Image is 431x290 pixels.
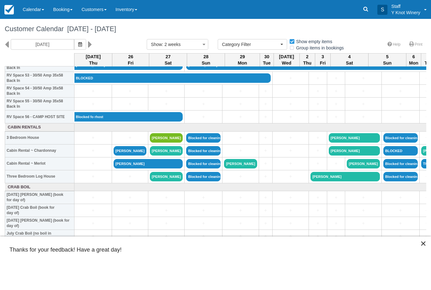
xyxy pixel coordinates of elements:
a: [PERSON_NAME] [329,146,380,156]
a: + [150,101,183,107]
a: + [76,194,110,201]
th: RV Space 53 - 30/50 Amp 35x58 Back In [5,72,74,85]
a: + [186,220,221,227]
a: + [310,160,325,167]
a: + [347,194,380,201]
a: + [114,194,146,201]
th: 29 Mon [225,53,260,66]
th: 5 Sun [368,53,406,66]
a: + [347,114,380,120]
a: [PERSON_NAME] [329,133,380,143]
a: [PERSON_NAME] [224,159,257,168]
th: 27 Sat [149,53,187,66]
a: + [274,134,307,141]
a: + [261,233,271,240]
a: + [274,173,307,180]
th: RV Space 55 - 30/50 Amp 35x58 Back In [5,98,74,111]
a: + [76,160,110,167]
th: [DATE] [PERSON_NAME] (book for day of) [5,191,74,204]
a: + [186,114,221,120]
a: + [224,173,257,180]
a: + [224,101,257,107]
a: + [347,220,380,227]
a: + [76,88,110,94]
a: [PERSON_NAME] [150,146,183,156]
th: 4 Sat [330,53,368,66]
a: + [114,220,146,227]
a: + [76,147,110,154]
button: Close [420,238,426,248]
a: + [274,220,307,227]
a: BLOCKED [74,73,271,83]
th: Cabin Rental ~ Merlot [5,157,74,170]
a: + [186,88,221,94]
a: + [76,220,110,227]
th: [DATE] Crab Boil (book for day of) [5,204,74,217]
a: + [274,207,307,214]
a: + [224,220,257,227]
a: + [150,207,183,214]
a: [PERSON_NAME] [150,133,183,143]
th: 6 Mon [406,53,421,66]
a: + [347,101,380,107]
a: + [310,147,325,154]
span: Group items in bookings [289,45,349,50]
a: Blocked for cleaning [186,172,221,181]
a: + [261,88,271,94]
a: + [76,101,110,107]
a: + [274,88,307,94]
a: + [347,88,380,94]
a: Blocked for cleaning [383,133,418,143]
a: + [383,88,418,94]
span: : 2 weeks [162,42,180,47]
a: [PERSON_NAME] [114,146,146,156]
a: [PERSON_NAME] [310,172,380,181]
a: + [224,114,257,120]
a: + [383,194,418,201]
a: + [114,207,146,214]
a: + [114,101,146,107]
a: [PERSON_NAME] [114,159,183,168]
th: 28 Sun [187,53,225,66]
th: RV Space 56 - CAMP HOST SITE [5,111,74,123]
a: + [76,207,110,214]
a: Blocked for cleaning [383,159,418,168]
a: + [224,194,257,201]
a: + [186,207,221,214]
a: + [261,173,271,180]
th: [DATE] Thu [74,53,112,66]
a: Blocked fo rhost [74,112,183,122]
a: + [310,134,325,141]
th: [DATE] [PERSON_NAME] (book for day of) [5,217,74,230]
th: [DATE] Wed [274,53,299,66]
a: + [261,114,271,120]
p: Staff [391,3,420,9]
a: + [274,75,307,82]
a: + [114,233,146,240]
th: 3 Fri [315,53,330,66]
a: + [224,233,257,240]
a: + [310,194,325,201]
a: + [186,194,221,201]
a: + [261,160,271,167]
div: S [377,5,387,15]
a: + [329,101,344,107]
a: Blocked for cleaning [186,146,221,156]
a: + [329,220,344,227]
a: + [261,147,271,154]
th: Cabin Rental ~ Chardonnay [5,144,74,157]
a: + [261,101,271,107]
th: RV Space 54 - 30/50 Amp 35x58 Back In [5,85,74,98]
a: + [274,194,307,201]
a: Crab Boil [7,184,73,190]
a: + [150,194,183,201]
a: + [383,75,418,82]
a: + [76,134,110,141]
a: + [150,233,183,240]
a: + [310,220,325,227]
a: Blocked for cleaning [186,159,221,168]
a: + [329,160,344,167]
th: 30 Tue [260,53,274,66]
a: + [274,114,307,120]
a: Print [405,40,426,49]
